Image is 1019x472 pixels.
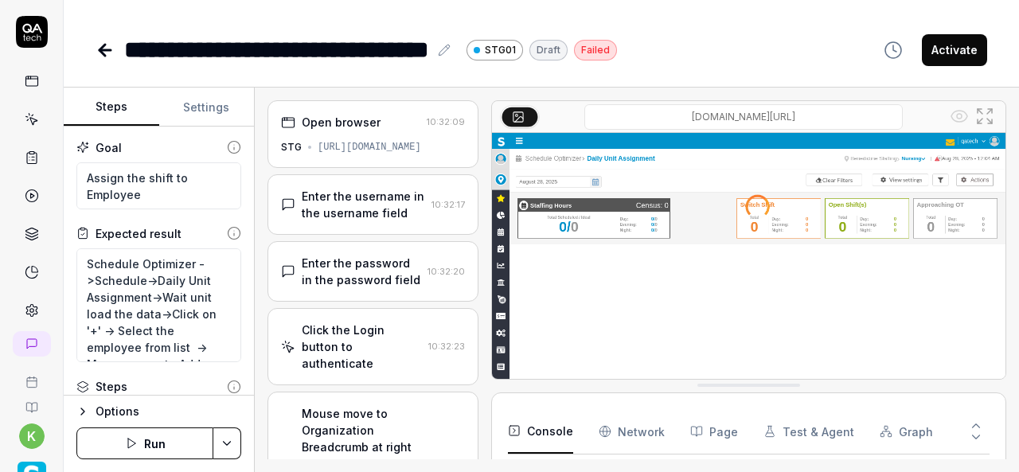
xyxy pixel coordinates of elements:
[485,43,516,57] span: STG01
[431,199,465,210] time: 10:32:17
[64,88,159,127] button: Steps
[508,409,573,454] button: Console
[96,402,241,421] div: Options
[6,363,57,388] a: Book a call with us
[492,133,1005,454] img: Screenshot
[880,409,933,454] button: Graph
[302,188,425,221] div: Enter the username in the username field
[428,341,465,352] time: 10:32:23
[690,409,738,454] button: Page
[96,225,182,242] div: Expected result
[972,103,998,129] button: Open in full screen
[947,103,972,129] button: Show all interative elements
[922,34,987,66] button: Activate
[599,409,665,454] button: Network
[302,114,381,131] div: Open browser
[96,378,127,395] div: Steps
[574,40,617,60] div: Failed
[302,322,422,372] div: Click the Login button to authenticate
[159,88,255,127] button: Settings
[427,116,465,127] time: 10:32:09
[763,409,854,454] button: Test & Agent
[428,266,465,277] time: 10:32:20
[19,423,45,449] button: k
[874,34,912,66] button: View version history
[13,331,51,357] a: New conversation
[6,388,57,414] a: Documentation
[96,139,122,156] div: Goal
[467,39,523,60] a: STG01
[76,402,241,421] button: Options
[302,255,421,288] div: Enter the password in the password field
[529,40,568,60] div: Draft
[281,140,302,154] div: STG
[76,427,213,459] button: Run
[318,140,421,154] div: [URL][DOMAIN_NAME]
